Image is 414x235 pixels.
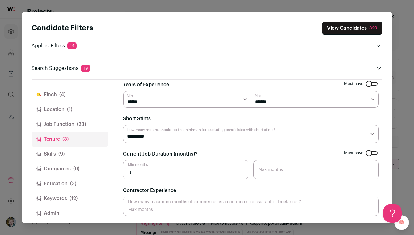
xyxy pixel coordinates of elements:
[32,117,108,132] button: Job Function(23)
[123,197,379,216] input: Max months
[123,115,151,122] label: Short Stints
[77,121,86,128] span: (23)
[255,93,261,98] label: Max
[32,191,108,206] button: Keywords(12)
[383,204,402,223] iframe: Toggle Customer Support
[127,93,133,98] label: Min
[32,132,108,147] button: Tenure(3)
[32,42,77,49] p: Applied Filters
[32,87,108,102] button: Finch(4)
[123,150,197,158] label: Current Job Duration (months)?
[67,106,72,113] span: (1)
[394,215,409,230] a: 🧠
[322,22,382,35] button: Close search preferences
[70,195,78,202] span: (12)
[32,161,108,176] button: Companies(9)
[344,151,363,156] span: Must have
[58,150,65,158] span: (9)
[123,81,169,88] label: Years of Experience
[81,65,90,72] span: 19
[375,42,382,49] button: Open applied filters
[59,91,65,98] span: (4)
[369,25,377,31] div: 829
[344,81,363,86] span: Must have
[32,24,93,32] strong: Candidate Filters
[32,102,108,117] button: Location(1)
[32,176,108,191] button: Education(3)
[32,65,90,72] p: Search Suggestions
[123,187,176,194] label: Contractor Experience
[32,206,108,221] button: Admin
[67,42,77,49] span: 14
[32,147,108,161] button: Skills(9)
[253,160,379,179] input: Max months
[70,180,76,187] span: (3)
[73,165,79,173] span: (9)
[62,135,69,143] span: (3)
[123,160,248,179] input: Min months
